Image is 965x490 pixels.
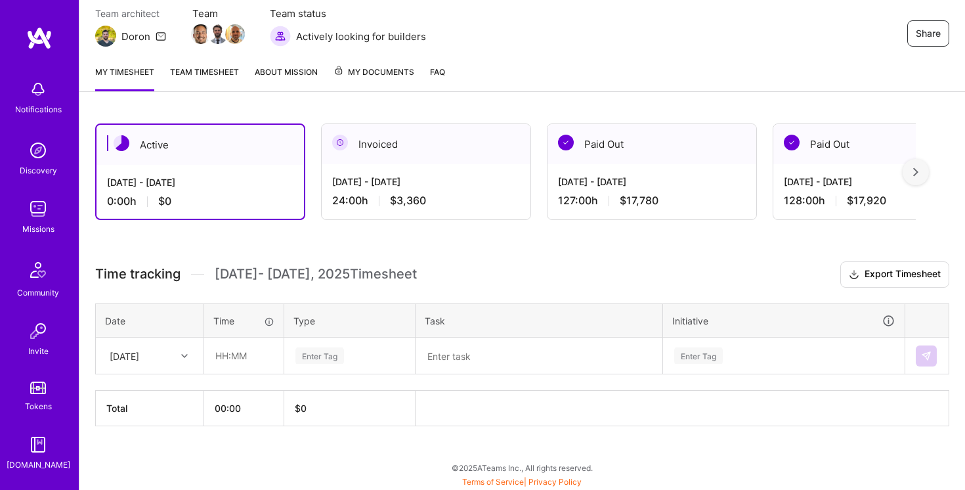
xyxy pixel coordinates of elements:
i: icon Download [849,268,859,282]
div: Invoiced [322,124,530,164]
div: Enter Tag [295,345,344,366]
span: Team [192,7,244,20]
a: Terms of Service [462,477,524,487]
a: FAQ [430,65,445,91]
img: bell [25,76,51,102]
span: $ 0 [295,403,307,414]
input: HH:MM [205,338,283,373]
th: Type [284,303,416,338]
img: discovery [25,137,51,164]
img: tokens [30,382,46,394]
a: My Documents [333,65,414,91]
a: Team timesheet [170,65,239,91]
div: Active [96,125,304,165]
span: Team architect [95,7,166,20]
div: 127:00 h [558,194,746,208]
th: 00:00 [204,391,284,426]
button: Share [907,20,949,47]
a: About Mission [255,65,318,91]
img: Active [114,135,129,151]
img: Team Member Avatar [191,24,211,44]
div: 0:00 h [107,194,293,208]
img: Submit [921,351,932,361]
th: Task [416,303,663,338]
img: Paid Out [558,135,574,150]
div: Paid Out [547,124,756,164]
div: Enter Tag [674,345,723,366]
img: Team Architect [95,26,116,47]
a: Team Member Avatar [192,23,209,45]
div: [DATE] - [DATE] [332,175,520,189]
img: Actively looking for builders [270,26,291,47]
div: © 2025 ATeams Inc., All rights reserved. [79,451,965,484]
span: $3,360 [390,194,426,208]
img: teamwork [25,196,51,222]
div: [DATE] - [DATE] [107,175,293,189]
img: guide book [25,432,51,458]
div: Community [17,286,59,300]
span: [DATE] - [DATE] , 2025 Timesheet [215,266,417,282]
a: Team Member Avatar [209,23,226,45]
div: Tokens [25,399,52,413]
span: | [462,477,582,487]
img: Team Member Avatar [225,24,245,44]
img: right [913,167,918,177]
span: $17,780 [620,194,658,208]
div: Time [213,314,274,328]
div: Initiative [672,313,895,328]
span: My Documents [333,65,414,79]
span: Team status [270,7,426,20]
span: Share [916,27,941,40]
img: Invoiced [332,135,348,150]
i: icon Mail [156,31,166,41]
div: [DOMAIN_NAME] [7,458,70,472]
img: Paid Out [784,135,800,150]
div: [DATE] [110,349,139,363]
div: [DATE] - [DATE] [558,175,746,189]
div: Doron [121,30,150,43]
a: My timesheet [95,65,154,91]
div: Invite [28,344,49,358]
img: Invite [25,318,51,344]
th: Date [96,303,204,338]
a: Team Member Avatar [226,23,244,45]
i: icon Chevron [181,353,188,359]
button: Export Timesheet [840,261,949,288]
img: Team Member Avatar [208,24,228,44]
span: $17,920 [847,194,886,208]
div: Missions [22,222,54,236]
img: Community [22,254,54,286]
span: Time tracking [95,266,181,282]
th: Total [96,391,204,426]
div: 24:00 h [332,194,520,208]
div: Notifications [15,102,62,116]
img: logo [26,26,53,50]
a: Privacy Policy [528,477,582,487]
span: $0 [158,194,171,208]
span: Actively looking for builders [296,30,426,43]
div: Discovery [20,164,57,177]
